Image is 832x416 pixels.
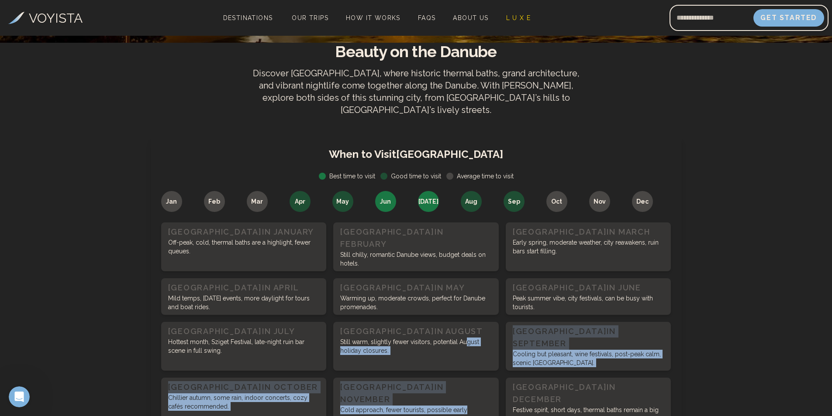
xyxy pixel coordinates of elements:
[513,294,664,311] p: Peak summer vibe, city festivals, can be busy with tourists.
[340,250,492,268] p: Still chilly, romantic Danube views, budget deals on hotels.
[513,282,664,294] h3: [GEOGRAPHIC_DATA] in June
[503,12,535,24] a: L U X E
[168,381,320,393] h3: [GEOGRAPHIC_DATA] in October
[513,350,664,367] p: Cooling but pleasant, wine festivals, post-peak calm, scenic [GEOGRAPHIC_DATA].
[168,338,320,355] p: Hottest month, Sziget Festival, late-night ruin bar scene in full swing.
[168,238,320,256] p: Off-peak, cold, thermal baths are a highlight, fewer queues.
[151,43,682,60] h2: Beauty on the Danube
[513,381,664,406] h3: [GEOGRAPHIC_DATA] in December
[453,14,488,21] span: About Us
[380,197,391,206] span: Jun
[513,325,664,350] h3: [GEOGRAPHIC_DATA] in September
[251,197,263,206] span: Mar
[168,226,320,238] h3: [GEOGRAPHIC_DATA] in January
[414,12,439,24] a: FAQs
[8,8,83,28] a: VOYISTA
[340,226,492,250] h3: [GEOGRAPHIC_DATA] in February
[336,197,349,206] span: May
[8,12,24,24] img: Voyista Logo
[513,238,664,256] p: Early spring, moderate weather, city reawakens, ruin bars start filling.
[418,14,436,21] span: FAQs
[340,325,492,338] h3: [GEOGRAPHIC_DATA] in August
[636,197,649,206] span: Dec
[29,8,83,28] h3: VOYISTA
[457,172,514,181] span: Average time to visit
[166,197,177,206] span: Jan
[465,197,477,206] span: Aug
[670,7,753,28] input: Email address
[208,197,220,206] span: Feb
[340,294,492,311] p: Warming up, moderate crowds, perfect for Danube promenades.
[342,12,404,24] a: How It Works
[168,393,320,411] p: Chillier autumn, some rain, indoor concerts, cozy cafés recommended.
[220,11,276,37] span: Destinations
[391,172,441,181] span: Good time to visit
[249,67,584,116] p: Discover [GEOGRAPHIC_DATA], where historic thermal baths, grand architecture, and vibrant nightli...
[161,147,671,161] h1: When to Visit [GEOGRAPHIC_DATA]
[340,338,492,355] p: Still warm, slightly fewer visitors, potential August holiday closures.
[753,9,824,27] button: Get Started
[449,12,492,24] a: About Us
[506,14,531,21] span: L U X E
[295,197,305,206] span: Apr
[9,386,30,407] iframe: Intercom live chat
[418,197,438,206] span: [DATE]
[292,14,328,21] span: Our Trips
[288,12,332,24] a: Our Trips
[168,282,320,294] h3: [GEOGRAPHIC_DATA] in April
[594,197,606,206] span: Nov
[340,381,492,406] h3: [GEOGRAPHIC_DATA] in November
[513,226,664,238] h3: [GEOGRAPHIC_DATA] in March
[329,172,375,181] span: Best time to visit
[346,14,400,21] span: How It Works
[168,325,320,338] h3: [GEOGRAPHIC_DATA] in July
[340,282,492,294] h3: [GEOGRAPHIC_DATA] in May
[508,197,520,206] span: Sep
[168,294,320,311] p: Mild temps, [DATE] events, more daylight for tours and boat rides.
[551,197,562,206] span: Oct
